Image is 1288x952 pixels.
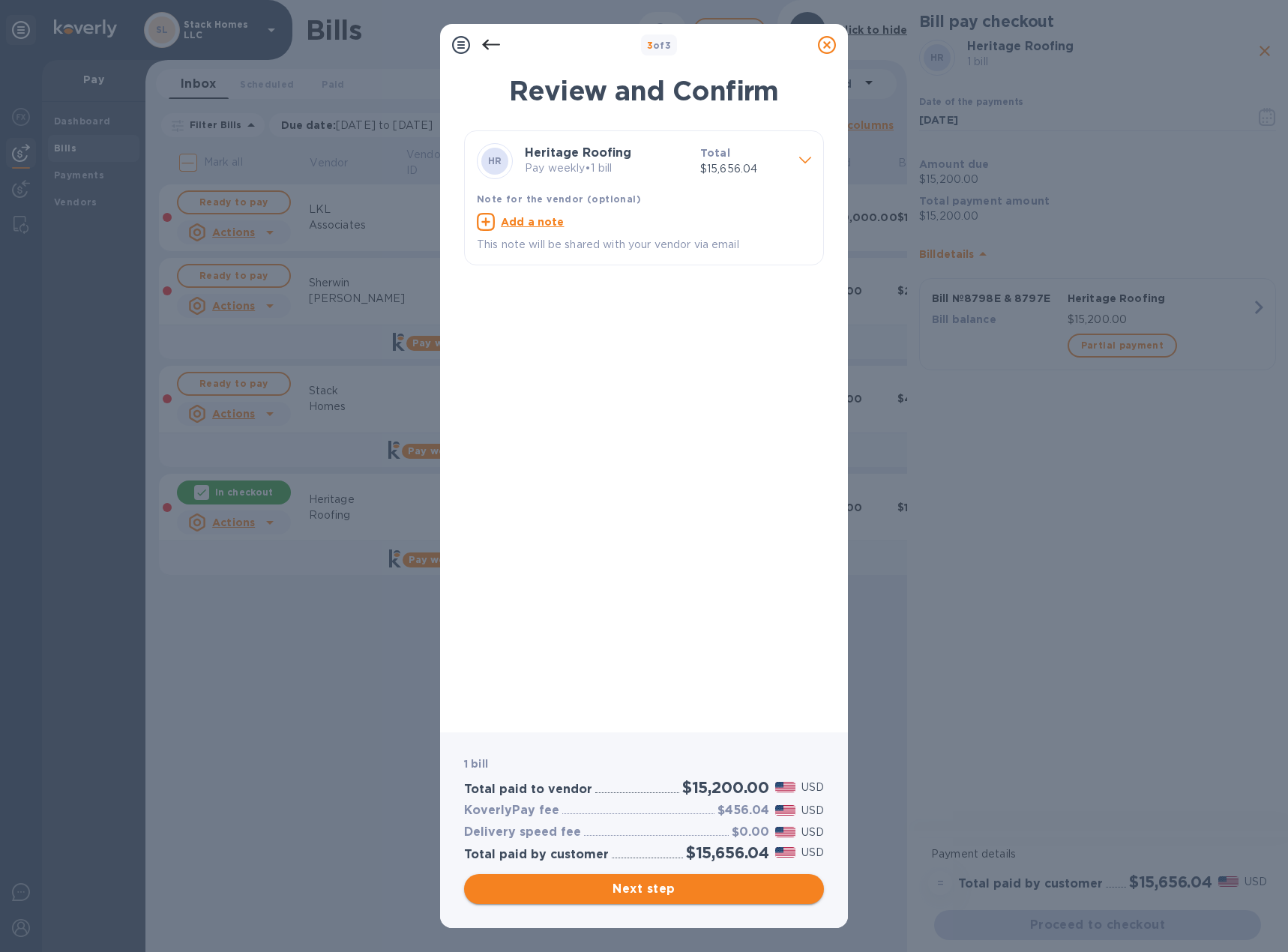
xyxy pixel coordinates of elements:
[700,147,730,159] b: Total
[464,758,488,770] b: 1 bill
[686,843,769,862] h2: $15,656.04
[477,143,811,253] div: HRHeritage RoofingPay weekly•1 billTotal$15,656.04Note for the vendor (optional)Add a noteThis no...
[464,75,824,106] h1: Review and Confirm
[775,782,795,792] img: USD
[464,804,559,818] h3: KoverlyPay fee
[801,803,824,819] p: USD
[464,874,824,904] button: Next step
[477,193,641,205] b: Note for the vendor (optional)
[464,825,581,840] h3: Delivery speed fee
[775,827,795,837] img: USD
[700,161,787,177] p: $15,656.04
[801,825,824,840] p: USD
[647,40,653,51] span: 3
[477,237,811,253] p: This note will be shared with your vendor via email
[501,216,565,228] u: Add a note
[525,145,631,160] b: Heritage Roofing
[464,848,609,862] h3: Total paid by customer
[801,845,824,861] p: USD
[732,825,769,840] h3: $0.00
[682,778,769,797] h2: $15,200.00
[525,160,688,176] p: Pay weekly • 1 bill
[717,804,769,818] h3: $456.04
[775,847,795,858] img: USD
[464,783,592,797] h3: Total paid to vendor
[647,40,672,51] b: of 3
[801,780,824,795] p: USD
[476,880,812,898] span: Next step
[488,155,502,166] b: HR
[775,805,795,816] img: USD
